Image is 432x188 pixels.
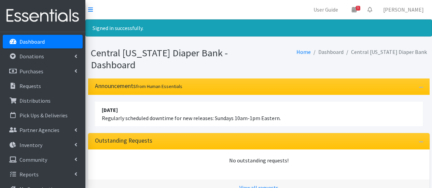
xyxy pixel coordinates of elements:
[19,156,47,163] p: Community
[19,142,42,148] p: Inventory
[95,137,152,144] h3: Outstanding Requests
[346,3,362,16] a: 9
[19,83,41,89] p: Requests
[85,19,432,37] div: Signed in successfully.
[3,168,83,181] a: Reports
[91,47,256,71] h1: Central [US_STATE] Diaper Bank - Dashboard
[378,3,429,16] a: [PERSON_NAME]
[3,109,83,122] a: Pick Ups & Deliveries
[3,153,83,167] a: Community
[136,83,182,89] small: from Human Essentials
[95,83,182,90] h3: Announcements
[3,4,83,27] img: HumanEssentials
[19,127,59,133] p: Partner Agencies
[19,97,51,104] p: Distributions
[3,138,83,152] a: Inventory
[19,68,43,75] p: Purchases
[311,47,344,57] li: Dashboard
[102,106,118,113] strong: [DATE]
[3,79,83,93] a: Requests
[19,53,44,60] p: Donations
[95,156,423,164] div: No outstanding requests!
[19,38,45,45] p: Dashboard
[308,3,344,16] a: User Guide
[296,48,311,55] a: Home
[3,35,83,48] a: Dashboard
[95,102,423,126] li: Regularly scheduled downtime for new releases: Sundays 10am-1pm Eastern.
[19,171,39,178] p: Reports
[19,112,68,119] p: Pick Ups & Deliveries
[3,94,83,107] a: Distributions
[356,6,360,11] span: 9
[3,123,83,137] a: Partner Agencies
[344,47,427,57] li: Central [US_STATE] Diaper Bank
[3,64,83,78] a: Purchases
[3,49,83,63] a: Donations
